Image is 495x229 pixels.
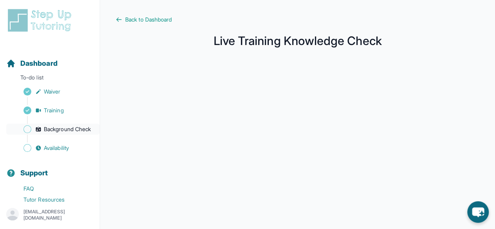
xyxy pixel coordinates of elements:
button: chat-button [467,201,489,223]
span: Training [44,106,64,114]
a: Tutor Resources [6,194,100,205]
img: logo [6,8,76,33]
span: Waiver [44,88,60,96]
span: Support [20,168,48,179]
button: Dashboard [3,45,97,72]
button: [EMAIL_ADDRESS][DOMAIN_NAME] [6,208,94,222]
span: Back to Dashboard [125,16,172,23]
span: Availability [44,144,69,152]
h1: Live Training Knowledge Check [116,36,479,45]
a: Waiver [6,86,100,97]
a: FAQ [6,183,100,194]
p: [EMAIL_ADDRESS][DOMAIN_NAME] [23,209,94,221]
a: Back to Dashboard [116,16,479,23]
button: Support [3,155,97,182]
span: Dashboard [20,58,58,69]
span: Background Check [44,125,91,133]
a: Background Check [6,124,100,135]
a: Availability [6,142,100,153]
a: Dashboard [6,58,58,69]
p: To-do list [3,74,97,85]
a: Training [6,105,100,116]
